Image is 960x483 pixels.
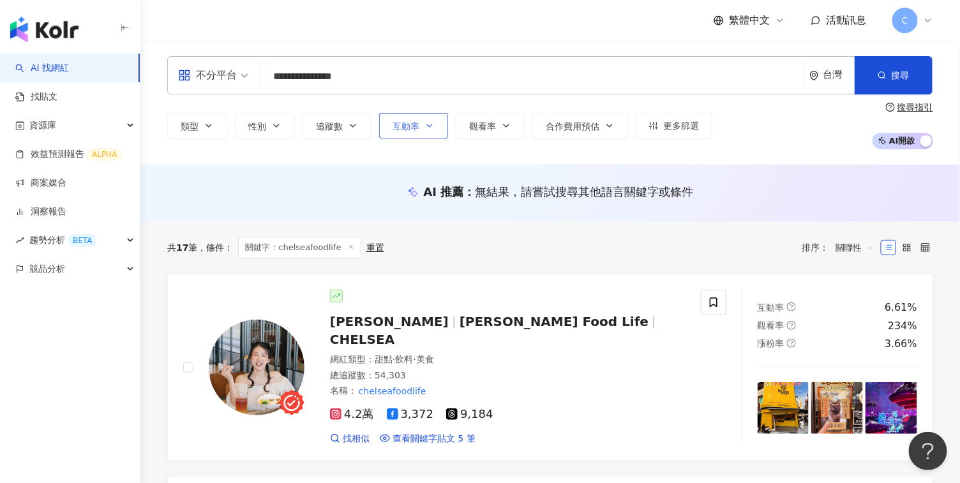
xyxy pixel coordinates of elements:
[15,177,66,189] a: 商案媒合
[209,320,304,415] img: KOL Avatar
[238,237,361,258] span: 關鍵字：chelseafoodlife
[15,148,122,161] a: 效益預測報告ALPHA
[330,433,370,445] a: 找相似
[15,205,66,218] a: 洞察報告
[387,408,434,421] span: 3,372
[29,226,97,255] span: 趨勢分析
[380,433,476,445] a: 查看關鍵字貼文 5 筆
[823,70,855,80] div: 台灣
[758,320,784,331] span: 觀看率
[248,121,266,131] span: 性別
[836,237,874,258] span: 關聯性
[416,354,434,364] span: 美食
[787,321,796,330] span: question-circle
[393,433,476,445] span: 查看關鍵字貼文 5 筆
[343,433,370,445] span: 找相似
[235,113,295,138] button: 性別
[167,274,933,461] a: KOL Avatar[PERSON_NAME][PERSON_NAME] Food LifeCHELSEA網紅類型：甜點·飲料·美食總追蹤數：54,303名稱：chelseafoodlife4....
[68,234,97,247] div: BETA
[330,369,686,382] div: 總追蹤數 ： 54,303
[758,338,784,348] span: 漲粉率
[866,382,917,434] img: post-image
[886,103,895,112] span: question-circle
[29,255,65,283] span: 競品分析
[855,56,933,94] button: 搜尋
[424,184,694,200] div: AI 推薦 ：
[181,121,199,131] span: 類型
[787,302,796,311] span: question-circle
[176,242,188,253] span: 17
[330,408,374,421] span: 4.2萬
[15,62,69,75] a: searchAI 找網紅
[636,113,712,138] button: 更多篩選
[892,70,910,80] span: 搜尋
[809,71,819,80] span: environment
[897,102,933,112] div: 搜尋指引
[178,65,237,85] div: 不分平台
[758,302,784,313] span: 互動率
[167,113,227,138] button: 類型
[393,354,395,364] span: ·
[366,242,384,253] div: 重置
[330,353,686,366] div: 網紅類型 ：
[316,121,343,131] span: 追蹤數
[303,113,371,138] button: 追蹤數
[663,121,699,131] span: 更多篩選
[729,13,770,27] span: 繁體中文
[826,14,867,26] span: 活動訊息
[15,236,24,245] span: rise
[167,242,197,253] div: 共 筆
[10,17,79,42] img: logo
[469,121,496,131] span: 觀看率
[475,185,693,198] span: 無結果，請嘗試搜尋其他語言關鍵字或條件
[29,111,56,140] span: 資源庫
[15,91,57,103] a: 找貼文
[357,384,428,398] mark: chelseafoodlife
[456,113,525,138] button: 觀看率
[393,121,419,131] span: 互動率
[902,13,908,27] span: C
[375,354,393,364] span: 甜點
[446,408,493,421] span: 9,184
[802,237,881,258] div: 排序：
[413,354,416,364] span: ·
[909,432,947,470] iframe: Help Scout Beacon - Open
[395,354,413,364] span: 飲料
[330,332,394,347] span: CHELSEA
[787,339,796,348] span: question-circle
[330,384,428,398] span: 名稱 ：
[379,113,448,138] button: 互動率
[178,69,191,82] span: appstore
[885,337,917,351] div: 3.66%
[888,319,917,333] div: 234%
[532,113,628,138] button: 合作費用預估
[811,382,863,434] img: post-image
[546,121,599,131] span: 合作費用預估
[885,301,917,315] div: 6.61%
[197,242,233,253] span: 條件 ：
[460,314,649,329] span: [PERSON_NAME] Food Life
[758,382,809,434] img: post-image
[330,314,449,329] span: [PERSON_NAME]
